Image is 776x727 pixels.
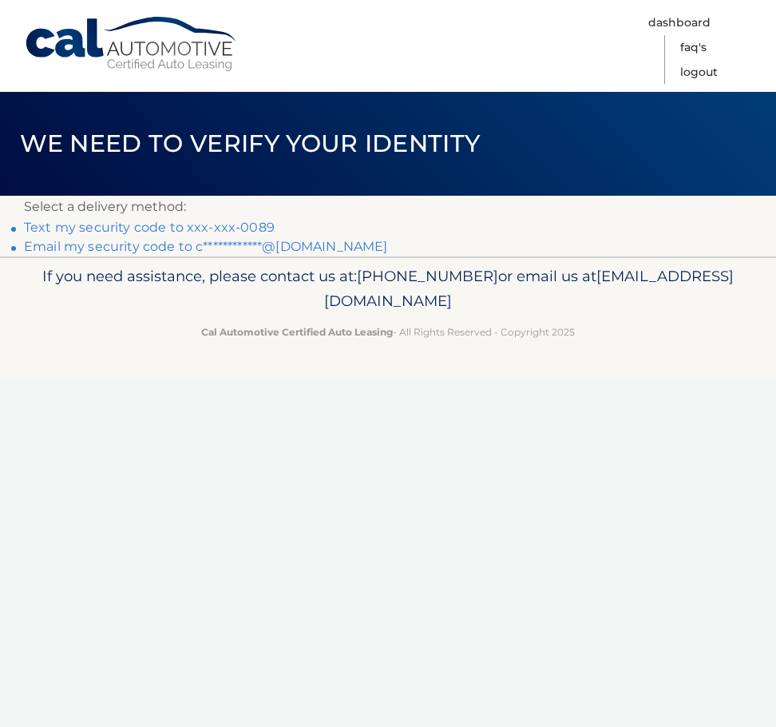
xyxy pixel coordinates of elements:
strong: Cal Automotive Certified Auto Leasing [201,326,393,338]
a: Logout [680,60,718,85]
span: [PHONE_NUMBER] [357,267,498,285]
p: - All Rights Reserved - Copyright 2025 [24,324,752,340]
a: Cal Automotive [24,16,240,73]
span: We need to verify your identity [20,129,481,158]
p: If you need assistance, please contact us at: or email us at [24,264,752,315]
a: FAQ's [680,35,707,60]
a: Text my security code to xxx-xxx-0089 [24,220,275,235]
p: Select a delivery method: [24,196,752,218]
a: Dashboard [648,10,711,35]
